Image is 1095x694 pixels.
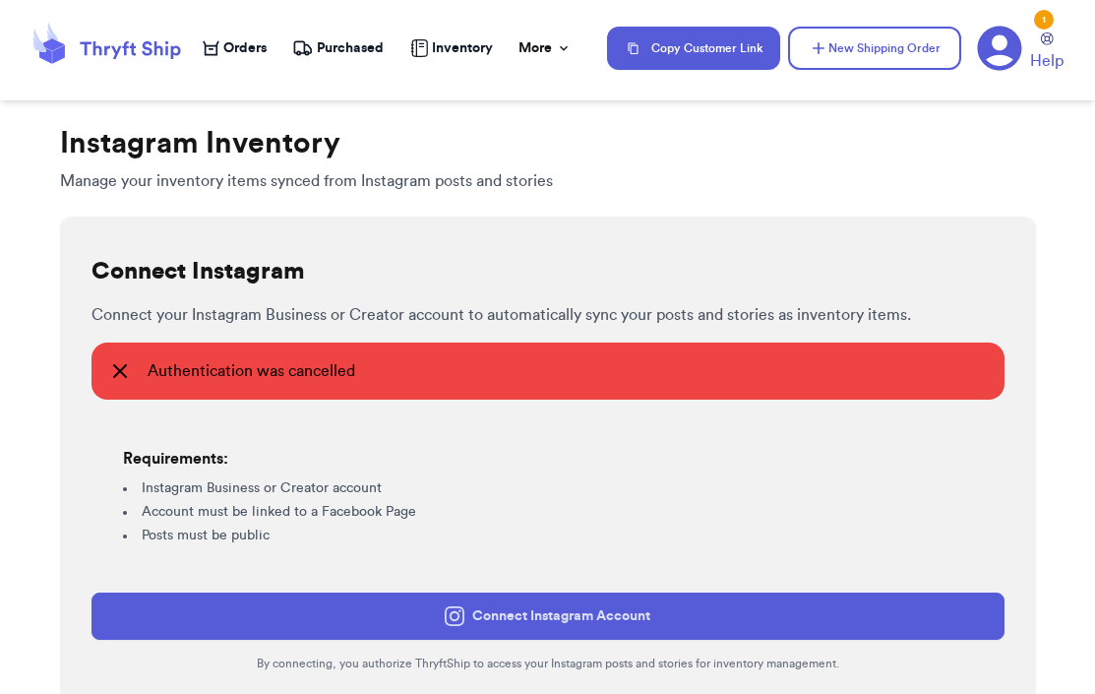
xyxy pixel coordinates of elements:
h2: Connect Instagram [91,256,305,287]
h3: Requirements: [123,447,973,471]
span: Orders [223,38,267,58]
a: Orders [203,38,267,58]
span: Inventory [432,38,493,58]
li: Account must be linked to a Facebook Page [123,502,973,522]
button: Copy Customer Link [607,27,780,70]
div: 1 [1034,10,1054,30]
h1: Instagram Inventory [60,126,1036,161]
a: Inventory [410,38,493,58]
a: 1 [977,26,1022,71]
div: More [518,38,572,58]
p: By connecting, you authorize ThryftShip to access your Instagram posts and stories for inventory ... [91,656,1004,671]
p: Connect your Instagram Business or Creator account to automatically sync your posts and stories a... [91,303,1004,327]
button: New Shipping Order [788,27,961,70]
p: Manage your inventory items synced from Instagram posts and stories [60,169,1036,193]
span: Help [1030,49,1064,73]
li: Posts must be public [123,526,973,545]
span: Purchased [317,38,384,58]
a: Purchased [292,38,384,58]
a: Help [1030,32,1064,73]
button: Connect Instagram Account [91,593,1004,640]
li: Instagram Business or Creator account [123,478,973,498]
span: Authentication was cancelled [148,359,355,383]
